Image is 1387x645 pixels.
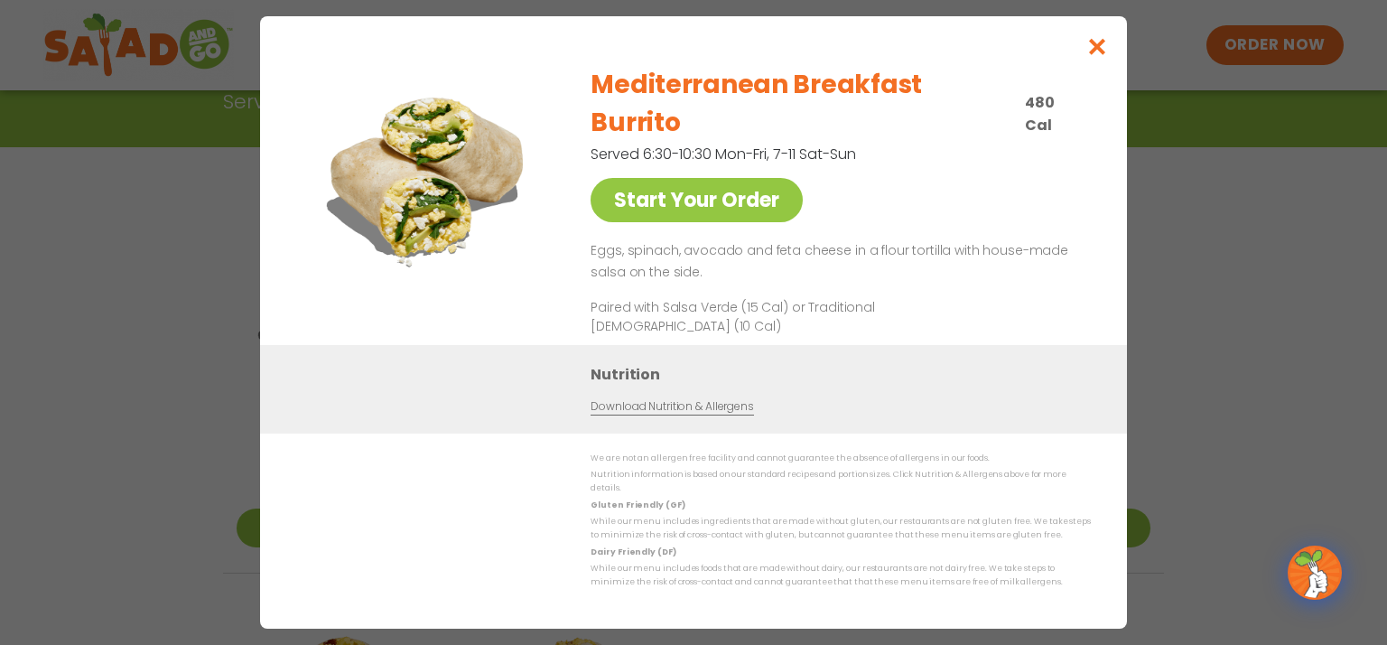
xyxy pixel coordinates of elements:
[591,515,1091,543] p: While our menu includes ingredients that are made without gluten, our restaurants are not gluten ...
[1025,91,1084,136] p: 480 Cal
[591,363,1100,386] h3: Nutrition
[591,240,1084,284] p: Eggs, spinach, avocado and feta cheese in a flour tortilla with house-made salsa on the side.
[591,66,1014,142] h2: Mediterranean Breakfast Burrito
[591,143,997,165] p: Served 6:30-10:30 Mon-Fri, 7-11 Sat-Sun
[591,298,925,336] p: Paired with Salsa Verde (15 Cal) or Traditional [DEMOGRAPHIC_DATA] (10 Cal)
[591,562,1091,590] p: While our menu includes foods that are made without dairy, our restaurants are not dairy free. We...
[591,468,1091,496] p: Nutrition information is based on our standard recipes and portion sizes. Click Nutrition & Aller...
[591,547,675,557] strong: Dairy Friendly (DF)
[591,500,684,510] strong: Gluten Friendly (GF)
[1289,547,1340,598] img: wpChatIcon
[591,178,803,222] a: Start Your Order
[301,52,554,305] img: Featured product photo for Mediterranean Breakfast Burrito
[1068,16,1127,77] button: Close modal
[591,452,1091,465] p: We are not an allergen free facility and cannot guarantee the absence of allergens in our foods.
[591,398,753,416] a: Download Nutrition & Allergens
